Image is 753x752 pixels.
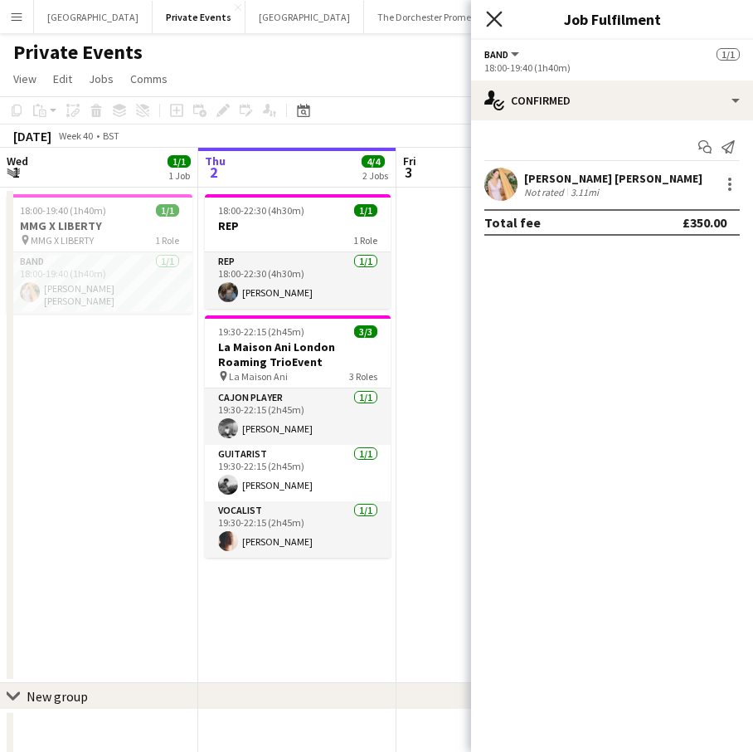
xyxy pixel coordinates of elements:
a: View [7,68,43,90]
span: 1 [4,163,28,182]
span: 3/3 [354,325,377,338]
a: Jobs [82,68,120,90]
div: 3.11mi [567,186,602,198]
h3: MMG X LIBERTY [7,218,192,233]
span: Band [484,48,508,61]
div: New group [27,688,88,705]
span: View [13,71,36,86]
div: 1 Job [168,169,190,182]
span: 4/4 [362,155,385,168]
a: Comms [124,68,174,90]
span: 1 Role [353,234,377,247]
app-card-role: Band1/118:00-19:40 (1h40m)[PERSON_NAME] [PERSON_NAME] [7,252,192,314]
span: 3 Roles [349,370,377,383]
span: Comms [130,71,168,86]
app-card-role: Cajon Player1/119:30-22:15 (2h45m)[PERSON_NAME] [205,388,391,445]
div: [PERSON_NAME] [PERSON_NAME] [524,171,702,186]
app-card-role: Guitarist1/119:30-22:15 (2h45m)[PERSON_NAME] [205,445,391,501]
app-job-card: 18:00-22:30 (4h30m)1/1REP1 RoleRep1/118:00-22:30 (4h30m)[PERSON_NAME] [205,194,391,309]
button: [GEOGRAPHIC_DATA] [245,1,364,33]
span: 3 [401,163,416,182]
div: 2 Jobs [362,169,388,182]
span: Thu [205,154,226,168]
span: 19:30-22:15 (2h45m) [218,325,304,338]
span: Week 40 [55,129,96,142]
app-job-card: 19:30-22:15 (2h45m)3/3La Maison Ani London Roaming TrioEvent La Maison Ani3 RolesCajon Player1/11... [205,315,391,558]
span: La Maison Ani [229,370,288,383]
span: Fri [403,154,416,168]
span: 1/1 [354,204,377,217]
span: 1/1 [168,155,191,168]
button: The Dorchester Promenade [364,1,508,33]
span: 18:00-19:40 (1h40m) [20,204,106,217]
span: 2 [202,163,226,182]
h3: La Maison Ani London Roaming TrioEvent [205,339,391,369]
div: Confirmed [471,81,753,120]
h1: Private Events [13,40,143,65]
span: 1/1 [717,48,740,61]
app-card-role: Rep1/118:00-22:30 (4h30m)[PERSON_NAME] [205,252,391,309]
span: MMG X LIBERTY [31,234,94,247]
div: 18:00-19:40 (1h40m) [484,61,740,74]
div: £350.00 [683,214,726,231]
a: Edit [46,68,79,90]
div: [DATE] [13,128,51,144]
button: [GEOGRAPHIC_DATA] [34,1,153,33]
app-job-card: 18:00-19:40 (1h40m)1/1MMG X LIBERTY MMG X LIBERTY1 RoleBand1/118:00-19:40 (1h40m)[PERSON_NAME] [P... [7,194,192,314]
span: 18:00-22:30 (4h30m) [218,204,304,217]
button: Band [484,48,522,61]
span: 1/1 [156,204,179,217]
div: Not rated [524,186,567,198]
h3: Job Fulfilment [471,8,753,30]
span: Jobs [89,71,114,86]
span: 1 Role [155,234,179,247]
div: Total fee [484,214,541,231]
h3: REP [205,218,391,233]
button: Private Events [153,1,245,33]
span: Wed [7,154,28,168]
app-card-role: Vocalist1/119:30-22:15 (2h45m)[PERSON_NAME] [205,501,391,558]
div: BST [103,129,119,142]
span: Edit [53,71,72,86]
